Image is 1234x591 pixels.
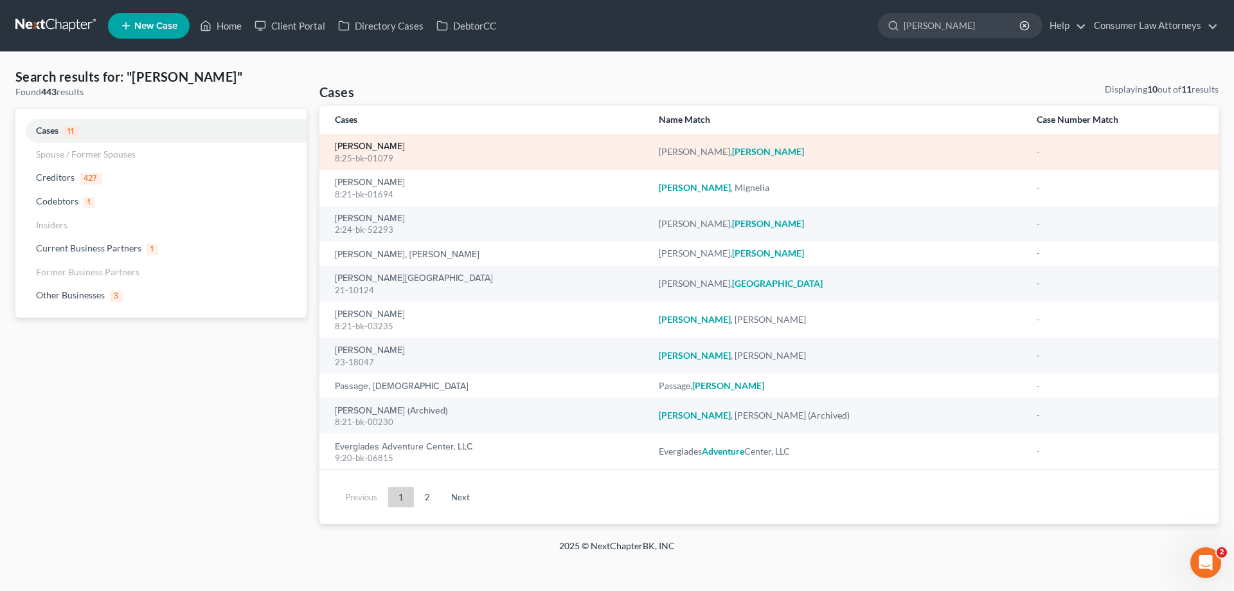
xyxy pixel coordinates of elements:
a: Next [441,487,480,507]
span: New Case [134,21,177,31]
input: Search by name... [904,14,1021,37]
div: - [1037,277,1203,290]
a: [PERSON_NAME][GEOGRAPHIC_DATA] [335,274,493,283]
em: [PERSON_NAME] [659,182,731,193]
div: - [1037,313,1203,326]
a: [PERSON_NAME] (Archived) [335,406,448,415]
a: [PERSON_NAME] [335,142,405,151]
div: - [1037,349,1203,362]
span: Codebtors [36,195,78,206]
div: - [1037,409,1203,422]
div: 9:20-bk-06815 [335,452,638,464]
span: Spouse / Former Spouses [36,149,136,159]
em: [PERSON_NAME] [732,218,804,229]
a: [PERSON_NAME] [335,310,405,319]
a: Everglades Adventure Center, LLC [335,442,473,451]
a: 2 [415,487,440,507]
em: [GEOGRAPHIC_DATA] [732,278,823,289]
a: Help [1043,14,1086,37]
a: Home [193,14,248,37]
span: Insiders [36,219,67,230]
a: Cases11 [15,119,307,143]
strong: 443 [41,86,57,97]
div: - [1037,145,1203,158]
span: 2 [1217,547,1227,558]
div: 21-10124 [335,284,638,296]
th: Name Match [648,106,1027,134]
em: [PERSON_NAME] [732,146,804,157]
div: - [1037,379,1203,392]
a: Former Business Partners [15,260,307,284]
a: Passage, [DEMOGRAPHIC_DATA] [335,382,469,391]
em: Adventure [702,446,744,457]
div: 23-18047 [335,356,638,368]
em: [PERSON_NAME] [732,248,804,259]
a: Creditors427 [15,166,307,190]
th: Case Number Match [1026,106,1219,134]
a: Client Portal [248,14,332,37]
a: 1 [388,487,414,507]
div: 8:21-bk-01694 [335,188,638,201]
div: 8:25-bk-01079 [335,152,638,165]
em: [PERSON_NAME] [692,380,764,391]
a: Insiders [15,214,307,237]
th: Cases [319,106,648,134]
strong: 10 [1147,84,1158,95]
div: , [PERSON_NAME] (Archived) [659,409,1017,422]
span: Former Business Partners [36,266,139,277]
a: Current Business Partners1 [15,237,307,260]
em: [PERSON_NAME] [659,350,731,361]
a: Spouse / Former Spouses [15,143,307,166]
div: , Mignelia [659,181,1017,194]
div: 8:21-bk-03235 [335,320,638,332]
span: 11 [64,126,78,138]
span: Creditors [36,172,75,183]
a: [PERSON_NAME] [335,178,405,187]
a: Codebtors1 [15,190,307,214]
iframe: Intercom live chat [1190,547,1221,578]
em: [PERSON_NAME] [659,410,731,421]
a: [PERSON_NAME], [PERSON_NAME] [335,250,479,259]
div: , [PERSON_NAME] [659,313,1017,326]
h4: Search results for: "[PERSON_NAME]" [15,68,307,86]
div: [PERSON_NAME], [659,217,1017,230]
a: [PERSON_NAME] [335,214,405,223]
div: [PERSON_NAME], [659,277,1017,290]
a: [PERSON_NAME] [335,346,405,355]
div: 2:24-bk-52293 [335,224,638,236]
span: Cases [36,125,58,136]
div: - [1037,217,1203,230]
a: Other Businesses3 [15,284,307,307]
span: 427 [80,173,102,185]
div: Everglades Center, LLC [659,445,1017,458]
a: DebtorCC [430,14,503,37]
div: Found results [15,86,307,98]
div: - [1037,445,1203,458]
div: , [PERSON_NAME] [659,349,1017,362]
div: [PERSON_NAME], [659,247,1017,260]
h4: Cases [319,83,354,101]
div: - [1037,247,1203,260]
a: Directory Cases [332,14,430,37]
span: Current Business Partners [36,242,141,253]
div: Passage, [659,379,1017,392]
span: 1 [147,244,158,255]
span: 1 [84,197,95,208]
a: Consumer Law Attorneys [1087,14,1218,37]
div: [PERSON_NAME], [659,145,1017,158]
div: - [1037,181,1203,194]
em: [PERSON_NAME] [659,314,731,325]
span: Other Businesses [36,289,105,300]
strong: 11 [1181,84,1192,95]
div: Displaying out of results [1105,83,1219,96]
span: 3 [110,291,123,302]
div: 2025 © NextChapterBK, INC [251,540,983,563]
div: 8:21-bk-00230 [335,416,638,428]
